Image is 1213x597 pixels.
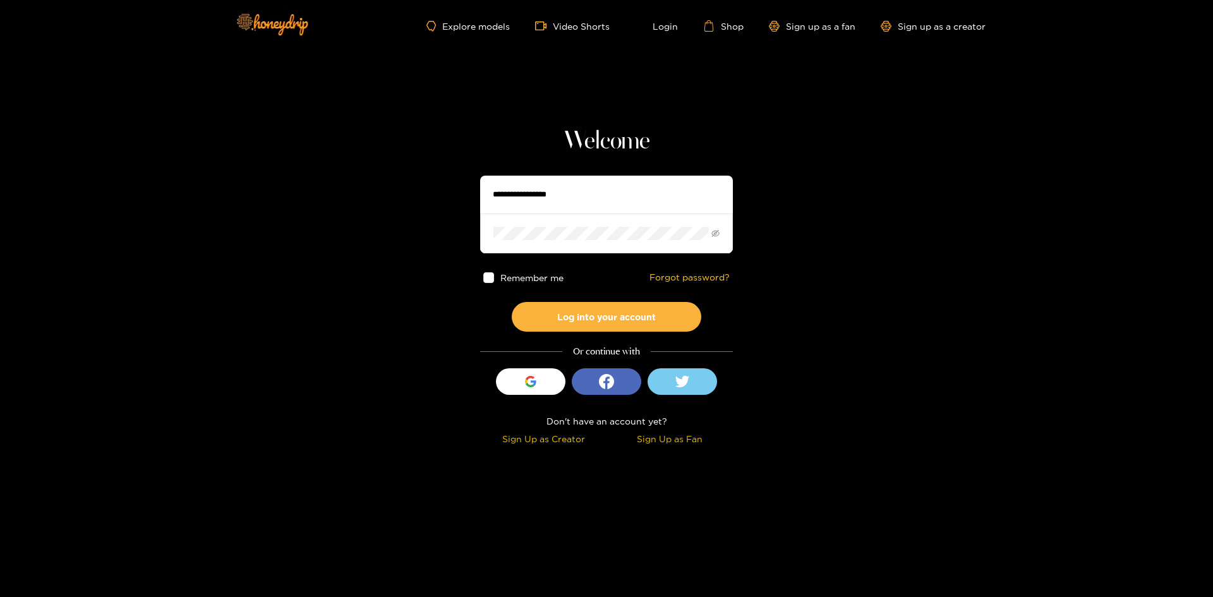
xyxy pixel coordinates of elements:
span: eye-invisible [711,229,720,238]
h1: Welcome [480,126,733,157]
div: Or continue with [480,344,733,359]
a: Explore models [426,21,510,32]
a: Login [635,20,678,32]
span: Remember me [500,273,564,282]
span: video-camera [535,20,553,32]
div: Sign Up as Creator [483,431,603,446]
button: Log into your account [512,302,701,332]
a: Shop [703,20,744,32]
div: Don't have an account yet? [480,414,733,428]
div: Sign Up as Fan [610,431,730,446]
a: Sign up as a fan [769,21,855,32]
a: Video Shorts [535,20,610,32]
a: Sign up as a creator [881,21,986,32]
a: Forgot password? [649,272,730,283]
